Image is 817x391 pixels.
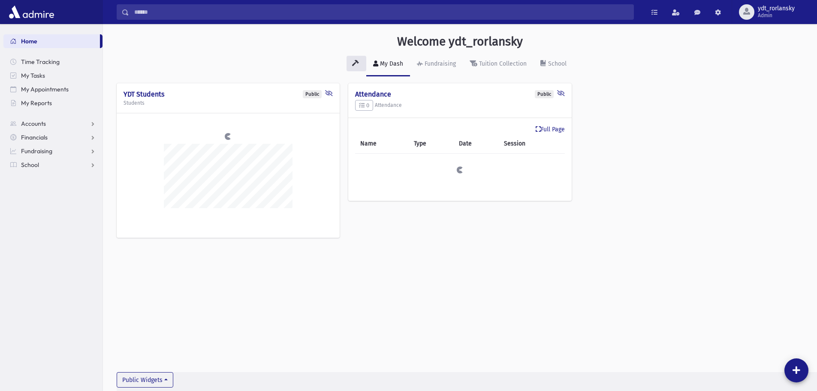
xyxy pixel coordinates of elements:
div: Public [303,90,322,98]
span: Fundraising [21,147,52,155]
button: 0 [355,100,373,111]
a: My Appointments [3,82,103,96]
a: School [3,158,103,172]
button: Public Widgets [117,372,173,388]
th: Name [355,134,408,154]
a: Accounts [3,117,103,130]
a: Tuition Collection [463,52,534,76]
input: Search [129,4,633,20]
span: Financials [21,133,48,141]
span: Admin [758,12,795,19]
th: Session [499,134,565,154]
a: Financials [3,130,103,144]
span: Accounts [21,120,46,127]
div: Tuition Collection [477,60,527,67]
h5: Attendance [355,100,564,111]
span: Time Tracking [21,58,60,66]
div: Fundraising [423,60,456,67]
div: School [546,60,567,67]
img: AdmirePro [7,3,56,21]
div: My Dash [378,60,403,67]
span: My Tasks [21,72,45,79]
a: My Tasks [3,69,103,82]
th: Date [454,134,498,154]
h4: Attendance [355,90,564,98]
span: School [21,161,39,169]
a: My Dash [366,52,410,76]
span: ydt_rorlansky [758,5,795,12]
a: My Reports [3,96,103,110]
th: Type [409,134,454,154]
h5: Students [124,100,333,106]
span: Home [21,37,37,45]
h3: Welcome ydt_rorlansky [397,34,523,49]
span: My Appointments [21,85,69,93]
a: Time Tracking [3,55,103,69]
a: School [534,52,573,76]
a: Home [3,34,100,48]
span: 0 [359,102,369,109]
a: Fundraising [410,52,463,76]
span: My Reports [21,99,52,107]
a: Full Page [536,125,565,134]
a: Fundraising [3,144,103,158]
h4: YDT Students [124,90,333,98]
div: Public [535,90,554,98]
